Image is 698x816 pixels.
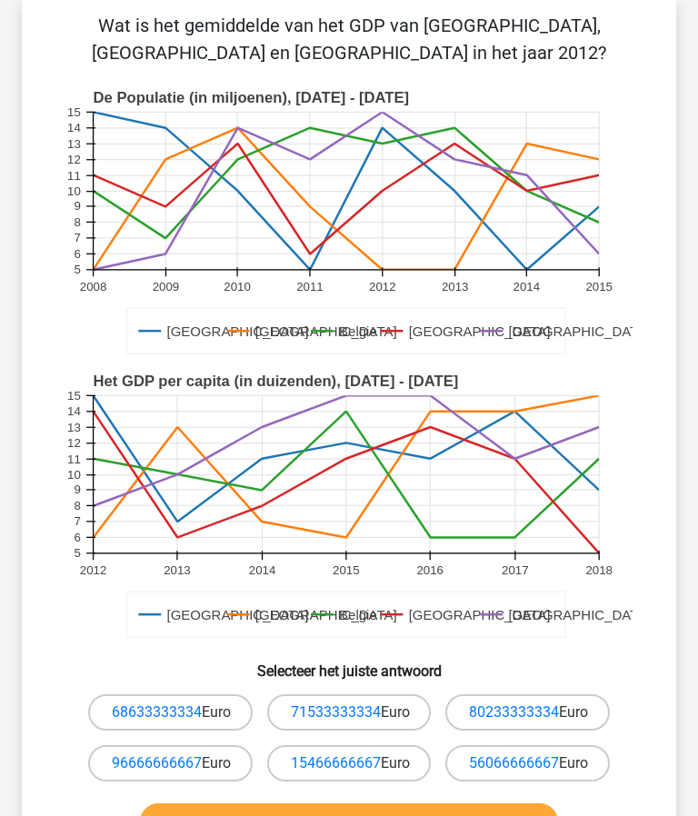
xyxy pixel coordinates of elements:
[291,704,381,721] a: 71533333334
[224,281,251,294] text: 2010
[416,564,444,578] text: 2016
[585,281,613,294] text: 2015
[74,248,80,262] text: 6
[514,281,541,294] text: 2014
[442,281,469,294] text: 2013
[74,547,80,561] text: 5
[80,281,107,294] text: 2008
[67,390,81,403] text: 15
[67,122,81,135] text: 14
[74,484,80,498] text: 9
[409,324,551,340] text: [GEOGRAPHIC_DATA]
[67,138,81,152] text: 13
[508,608,650,623] text: [GEOGRAPHIC_DATA]
[369,281,396,294] text: 2012
[67,405,81,419] text: 14
[255,608,397,623] text: [GEOGRAPHIC_DATA]
[67,469,81,483] text: 10
[445,746,610,782] label: Euro
[74,264,80,277] text: 5
[296,281,324,294] text: 2011
[508,324,650,340] text: [GEOGRAPHIC_DATA]
[67,106,81,120] text: 15
[67,437,81,451] text: 12
[74,233,80,246] text: 7
[339,608,377,623] text: Belgie
[74,516,80,530] text: 7
[249,564,276,578] text: 2014
[74,532,80,545] text: 6
[267,695,432,731] label: Euro
[74,216,80,230] text: 8
[67,185,81,199] text: 10
[80,564,107,578] text: 2012
[445,695,610,731] label: Euro
[88,746,253,782] label: Euro
[267,746,432,782] label: Euro
[502,564,529,578] text: 2017
[67,422,81,435] text: 13
[67,170,81,184] text: 11
[112,704,202,721] a: 68633333334
[339,324,377,340] text: Belgie
[164,564,191,578] text: 2013
[67,154,81,167] text: 12
[94,90,410,107] text: De Populatie (in miljoenen), [DATE] - [DATE]
[167,324,309,340] text: [GEOGRAPHIC_DATA]
[67,453,81,467] text: 11
[291,755,381,772] a: 15466666667
[51,13,647,67] p: Wat is het gemiddelde van het GDP van [GEOGRAPHIC_DATA], [GEOGRAPHIC_DATA] en [GEOGRAPHIC_DATA] i...
[469,704,559,721] a: 80233333334
[51,649,647,681] h6: Selecteer het juiste antwoord
[409,608,551,623] text: [GEOGRAPHIC_DATA]
[333,564,360,578] text: 2015
[255,324,397,340] text: [GEOGRAPHIC_DATA]
[94,373,459,391] text: Het GDP per capita (in duizenden), [DATE] - [DATE]
[153,281,180,294] text: 2009
[167,608,309,623] text: [GEOGRAPHIC_DATA]
[112,755,202,772] a: 96666666667
[469,755,559,772] a: 56066666667
[74,500,80,513] text: 8
[585,564,613,578] text: 2018
[88,695,253,731] label: Euro
[74,201,80,214] text: 9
